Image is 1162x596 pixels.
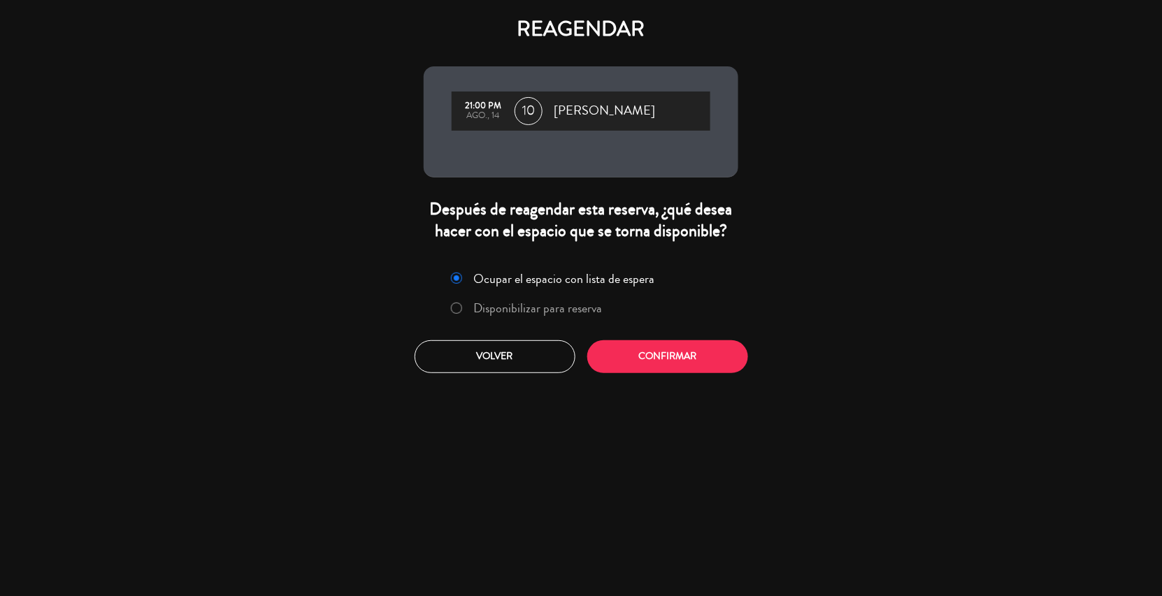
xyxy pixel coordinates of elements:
[424,17,738,42] h4: REAGENDAR
[474,272,655,285] label: Ocupar el espacio con lista de espera
[554,101,655,122] span: [PERSON_NAME]
[515,97,543,125] span: 10
[587,340,748,373] button: Confirmar
[459,111,508,121] div: ago., 14
[474,302,603,314] label: Disponibilizar para reserva
[459,101,508,111] div: 21:00 PM
[424,198,738,242] div: Después de reagendar esta reserva, ¿qué desea hacer con el espacio que se torna disponible?
[415,340,575,373] button: Volver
